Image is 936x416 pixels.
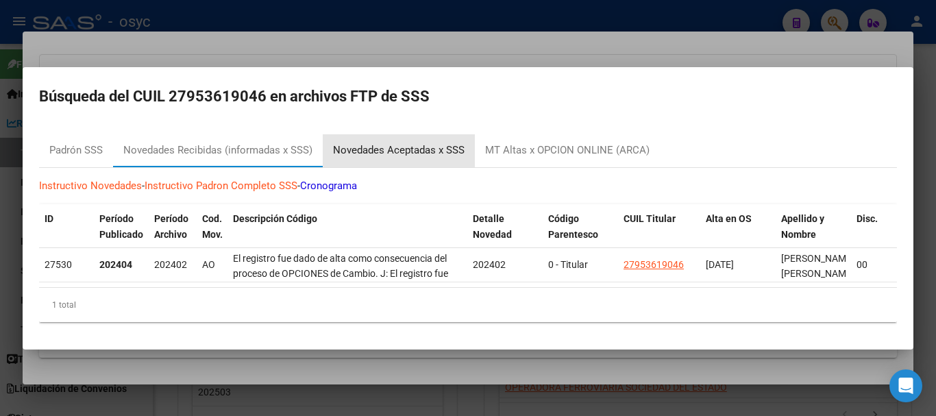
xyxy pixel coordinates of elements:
span: 0 - Titular [548,259,588,270]
datatable-header-cell: ID [39,204,94,265]
span: AO [202,259,215,270]
datatable-header-cell: Descripción Código [227,204,467,265]
p: - - [39,178,897,194]
span: Disc. [857,213,878,224]
span: ID [45,213,53,224]
span: [PERSON_NAME], [PERSON_NAME] [781,253,857,280]
div: 1 total [39,288,897,322]
strong: 202404 [99,259,132,270]
span: 27530 [45,259,72,270]
datatable-header-cell: Cod. Mov. [197,204,227,265]
div: Novedades Recibidas (informadas x SSS) [123,143,312,158]
span: [DATE] [706,259,734,270]
span: CUIL Titular [624,213,676,224]
a: Cronograma [300,180,357,192]
datatable-header-cell: CUIL Titular [618,204,700,265]
span: 27953619046 [624,259,684,270]
div: Novedades Aceptadas x SSS [333,143,465,158]
span: El registro fue dado de alta como consecuencia del proceso de OPCIONES de Cambio. J: El registro ... [233,253,448,389]
datatable-header-cell: Apellido y Nombre [776,204,851,265]
datatable-header-cell: Período Publicado [94,204,149,265]
h2: Búsqueda del CUIL 27953619046 en archivos FTP de SSS [39,84,897,110]
span: Cod. Mov. [202,213,223,240]
span: Alta en OS [706,213,752,224]
span: Apellido y Nombre [781,213,824,240]
span: 202402 [154,259,187,270]
datatable-header-cell: Disc. [851,204,892,265]
div: 00 [857,257,887,273]
span: 202402 [473,259,506,270]
datatable-header-cell: Detalle Novedad [467,204,543,265]
span: Código Parentesco [548,213,598,240]
span: Descripción Código [233,213,317,224]
datatable-header-cell: Alta en OS [700,204,776,265]
datatable-header-cell: Período Archivo [149,204,197,265]
datatable-header-cell: Código Parentesco [543,204,618,265]
div: MT Altas x OPCION ONLINE (ARCA) [485,143,650,158]
span: Período Archivo [154,213,188,240]
a: Instructivo Padron Completo SSS [145,180,297,192]
div: Open Intercom Messenger [889,369,922,402]
div: Padrón SSS [49,143,103,158]
span: Detalle Novedad [473,213,512,240]
a: Instructivo Novedades [39,180,142,192]
span: Período Publicado [99,213,143,240]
